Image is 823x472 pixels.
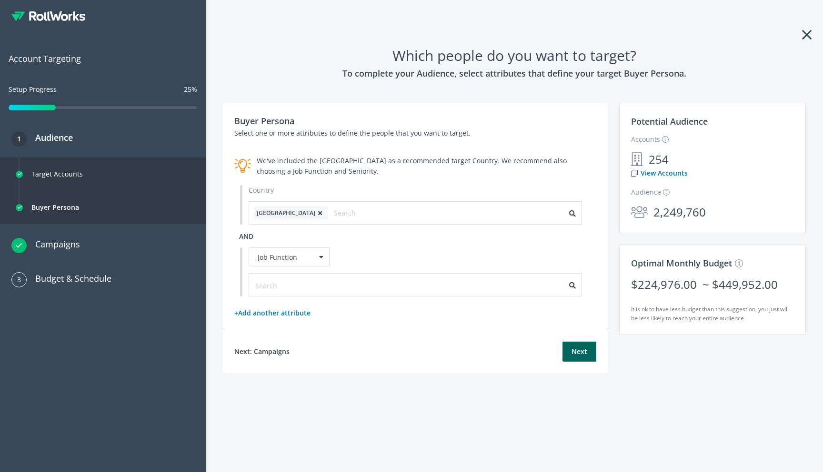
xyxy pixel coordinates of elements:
[31,196,79,219] div: Buyer Persona
[9,84,57,103] div: Setup Progress
[255,280,341,291] input: Search
[27,237,80,251] h3: Campaigns
[631,168,688,178] a: View Accounts
[257,206,315,220] span: [GEOGRAPHIC_DATA]
[223,67,806,80] h3: To complete your Audience, select attributes that define your target Buyer Persona.
[631,187,670,197] label: Audience
[27,131,73,144] h3: Audience
[643,150,674,168] span: 254
[249,185,274,196] label: Country
[631,305,794,323] h5: It is ok to have less budget than this suggestion, you just will be less likely to reach your ent...
[234,308,311,317] a: + Add another attribute
[631,115,794,134] h3: Potential Audience
[184,84,197,95] div: 25%
[631,257,735,269] span: Optimal Monthly Budget
[223,44,806,67] h1: Which people do you want to target?
[648,203,712,221] span: 2,249,760
[712,275,719,294] div: $
[234,346,290,357] h4: Next: Campaigns
[17,272,21,287] span: 3
[11,11,194,21] div: RollWorks
[719,275,778,294] div: 449,952.00
[239,232,253,241] span: and
[631,275,638,294] div: $
[249,247,330,266] div: Job Function
[27,272,111,285] h3: Budget & Schedule
[9,52,197,65] span: Account Targeting
[562,342,596,362] button: Next
[31,163,83,186] div: Target Accounts
[703,275,709,294] span: ~
[631,134,669,145] label: Accounts
[638,275,697,294] div: 224,976.00
[257,156,596,177] div: We've included the [GEOGRAPHIC_DATA] as a recommended target Country. We recommend also choosing ...
[234,114,596,128] h3: Buyer Persona
[17,131,21,147] span: 1
[234,128,596,138] p: Select one or more attributes to define the people that you want to target.
[334,206,419,220] input: Search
